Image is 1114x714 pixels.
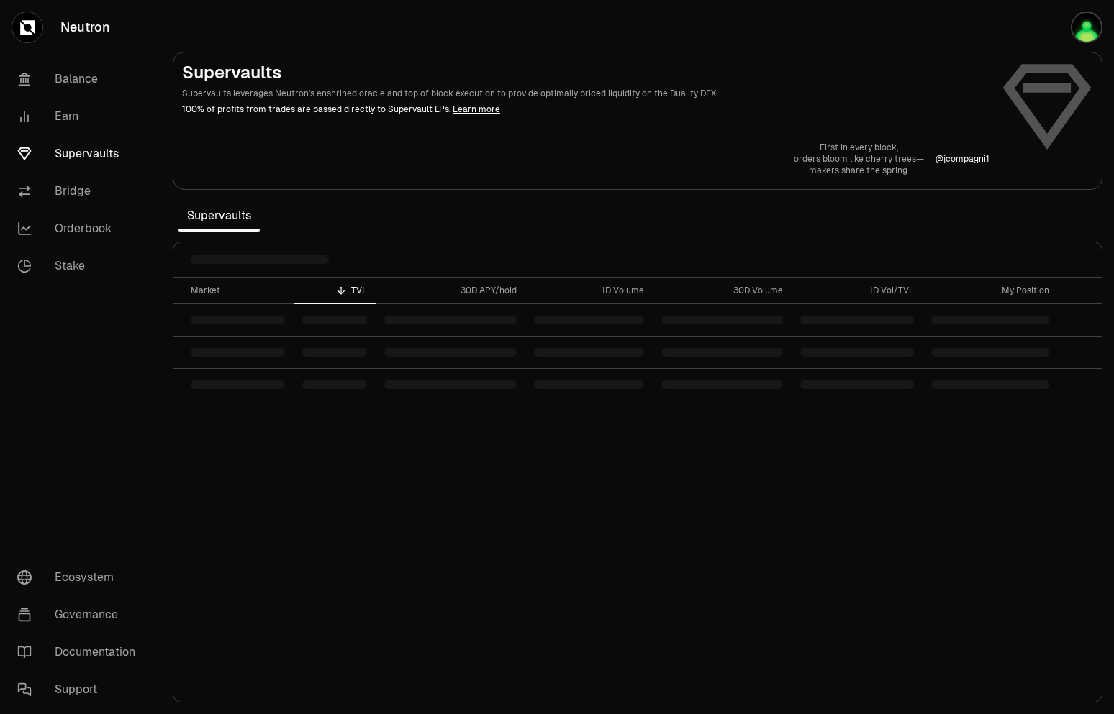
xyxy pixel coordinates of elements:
span: Supervaults [178,201,260,230]
p: Supervaults leverages Neutron's enshrined oracle and top of block execution to provide optimally ... [182,87,990,100]
p: @ jcompagni1 [936,153,990,165]
a: Earn [6,98,155,135]
a: Ecosystem [6,559,155,596]
a: Supervaults [6,135,155,173]
div: TVL [302,285,367,296]
p: makers share the spring. [794,165,924,176]
a: Governance [6,596,155,633]
p: orders bloom like cherry trees— [794,153,924,165]
a: Bridge [6,173,155,210]
a: Documentation [6,633,155,671]
p: 100% of profits from trades are passed directly to Supervault LPs. [182,103,990,116]
img: Training Demos [1071,12,1102,43]
div: 1D Vol/TVL [800,285,914,296]
div: My Position [931,285,1049,296]
a: @jcompagni1 [936,153,990,165]
a: Support [6,671,155,708]
div: 30D Volume [661,285,783,296]
div: 30D APY/hold [384,285,517,296]
a: Learn more [453,104,500,115]
p: First in every block, [794,142,924,153]
div: 1D Volume [534,285,644,296]
a: Balance [6,60,155,98]
div: Market [191,285,285,296]
a: First in every block,orders bloom like cherry trees—makers share the spring. [794,142,924,176]
a: Stake [6,247,155,285]
a: Orderbook [6,210,155,247]
h2: Supervaults [182,61,990,84]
